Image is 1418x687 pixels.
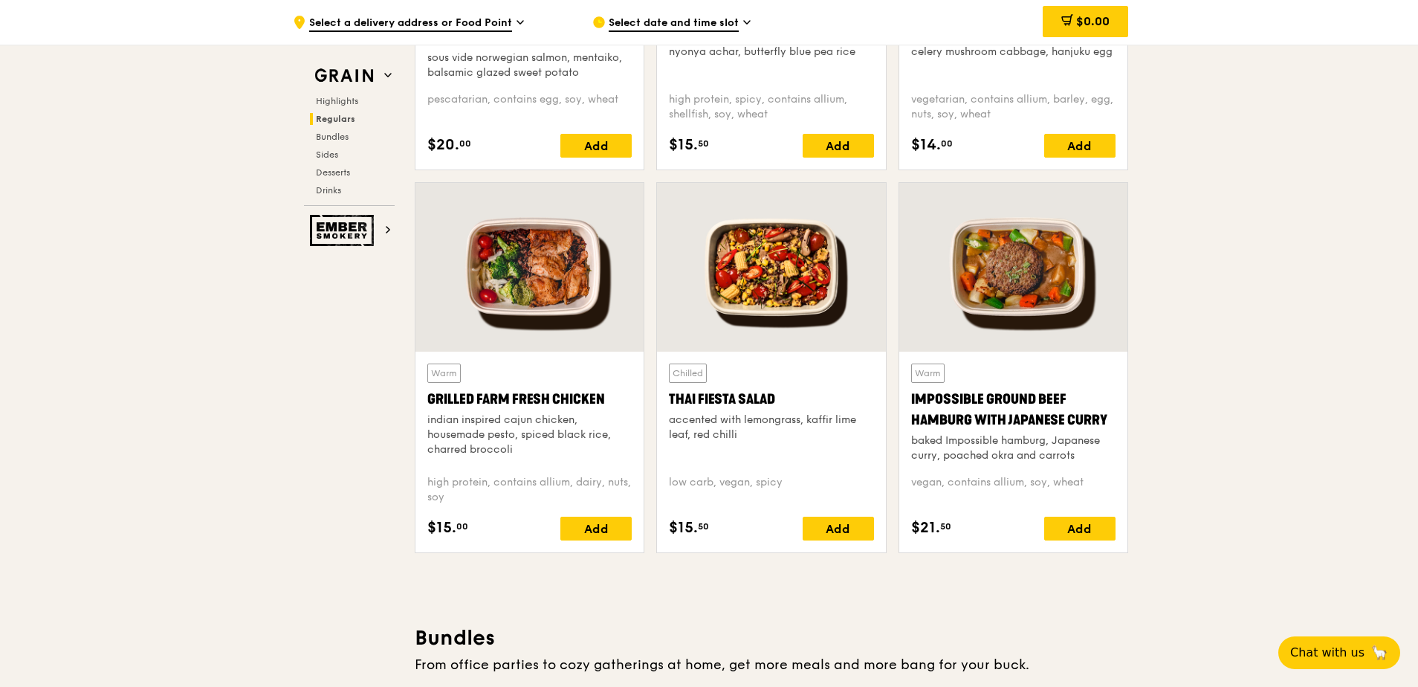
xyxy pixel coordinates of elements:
[1076,14,1110,28] span: $0.00
[316,149,338,160] span: Sides
[911,517,940,539] span: $21.
[669,389,873,410] div: Thai Fiesta Salad
[669,364,707,383] div: Chilled
[941,138,953,149] span: 00
[669,30,873,59] div: housemade sambal marinated chicken, nyonya achar, butterfly blue pea rice
[669,92,873,122] div: high protein, spicy, contains allium, shellfish, soy, wheat
[316,167,350,178] span: Desserts
[310,215,378,246] img: Ember Smokery web logo
[309,16,512,32] span: Select a delivery address or Food Point
[1290,644,1364,662] span: Chat with us
[911,433,1116,463] div: baked Impossible hamburg, Japanese curry, poached okra and carrots
[316,132,349,142] span: Bundles
[560,517,632,541] div: Add
[427,517,456,539] span: $15.
[1044,517,1116,541] div: Add
[911,134,941,156] span: $14.
[427,51,632,80] div: sous vide norwegian salmon, mentaiko, balsamic glazed sweet potato
[427,475,632,505] div: high protein, contains allium, dairy, nuts, soy
[316,96,358,106] span: Highlights
[698,520,709,532] span: 50
[803,134,874,158] div: Add
[427,389,632,410] div: Grilled Farm Fresh Chicken
[911,364,945,383] div: Warm
[415,625,1128,651] h3: Bundles
[427,92,632,122] div: pescatarian, contains egg, soy, wheat
[911,389,1116,430] div: Impossible Ground Beef Hamburg with Japanese Curry
[803,517,874,541] div: Add
[911,30,1116,59] div: basil scented multigrain rice, braised celery mushroom cabbage, hanjuku egg
[698,138,709,149] span: 50
[456,520,468,532] span: 00
[669,517,698,539] span: $15.
[940,520,951,532] span: 50
[427,364,461,383] div: Warm
[427,134,459,156] span: $20.
[669,475,873,505] div: low carb, vegan, spicy
[316,114,355,124] span: Regulars
[1370,644,1388,662] span: 🦙
[669,413,873,442] div: accented with lemongrass, kaffir lime leaf, red chilli
[911,475,1116,505] div: vegan, contains allium, soy, wheat
[459,138,471,149] span: 00
[560,134,632,158] div: Add
[669,134,698,156] span: $15.
[609,16,739,32] span: Select date and time slot
[1044,134,1116,158] div: Add
[316,185,341,196] span: Drinks
[415,654,1128,675] div: From office parties to cozy gatherings at home, get more meals and more bang for your buck.
[310,62,378,89] img: Grain web logo
[427,413,632,457] div: indian inspired cajun chicken, housemade pesto, spiced black rice, charred broccoli
[911,92,1116,122] div: vegetarian, contains allium, barley, egg, nuts, soy, wheat
[1278,636,1400,669] button: Chat with us🦙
